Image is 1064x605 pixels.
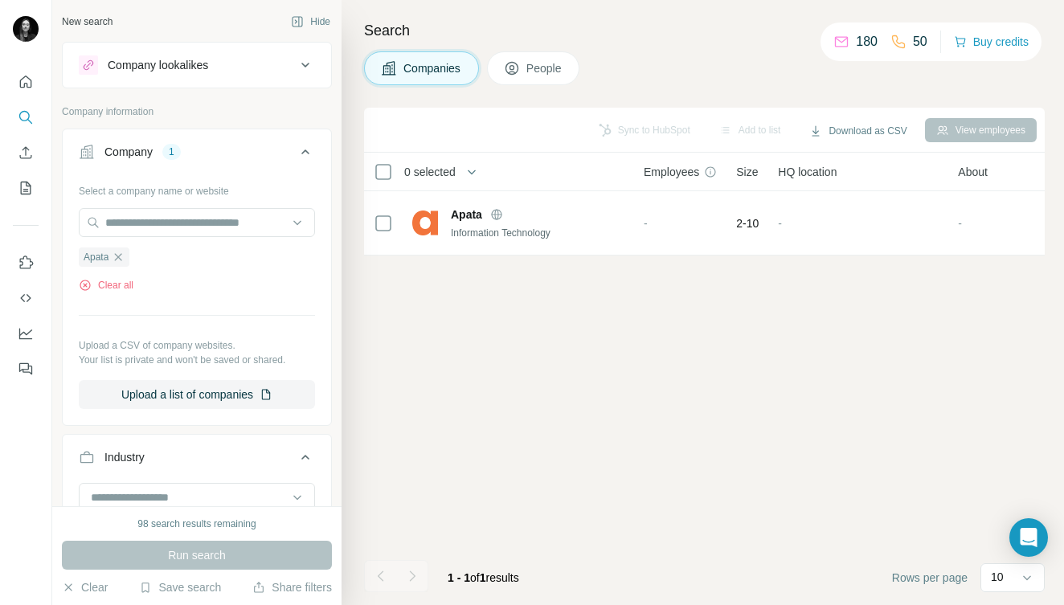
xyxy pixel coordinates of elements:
[62,579,108,595] button: Clear
[252,579,332,595] button: Share filters
[79,278,133,292] button: Clear all
[280,10,342,34] button: Hide
[13,67,39,96] button: Quick start
[958,164,988,180] span: About
[644,164,699,180] span: Employees
[913,32,927,51] p: 50
[470,571,480,584] span: of
[451,206,482,223] span: Apata
[526,60,563,76] span: People
[162,145,181,159] div: 1
[13,284,39,313] button: Use Surfe API
[104,144,153,160] div: Company
[644,217,648,230] span: -
[778,217,782,230] span: -
[480,571,486,584] span: 1
[13,319,39,348] button: Dashboard
[13,16,39,42] img: Avatar
[63,46,331,84] button: Company lookalikes
[778,164,837,180] span: HQ location
[448,571,519,584] span: results
[63,438,331,483] button: Industry
[79,353,315,367] p: Your list is private and won't be saved or shared.
[13,248,39,277] button: Use Surfe on LinkedIn
[62,14,113,29] div: New search
[62,104,332,119] p: Company information
[63,133,331,178] button: Company1
[451,226,624,240] div: Information Technology
[108,57,208,73] div: Company lookalikes
[364,19,1045,42] h4: Search
[79,178,315,198] div: Select a company name or website
[798,119,918,143] button: Download as CSV
[958,217,962,230] span: -
[856,32,878,51] p: 180
[404,164,456,180] span: 0 selected
[448,571,470,584] span: 1 - 1
[79,380,315,409] button: Upload a list of companies
[736,215,759,231] span: 2-10
[104,449,145,465] div: Industry
[1009,518,1048,557] div: Open Intercom Messenger
[403,60,462,76] span: Companies
[13,103,39,132] button: Search
[412,211,438,235] img: Logo of Apata
[736,164,758,180] span: Size
[137,517,256,531] div: 98 search results remaining
[139,579,221,595] button: Save search
[13,138,39,167] button: Enrich CSV
[954,31,1029,53] button: Buy credits
[13,174,39,202] button: My lists
[892,570,968,586] span: Rows per page
[991,569,1004,585] p: 10
[13,354,39,383] button: Feedback
[79,338,315,353] p: Upload a CSV of company websites.
[84,250,108,264] span: Apata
